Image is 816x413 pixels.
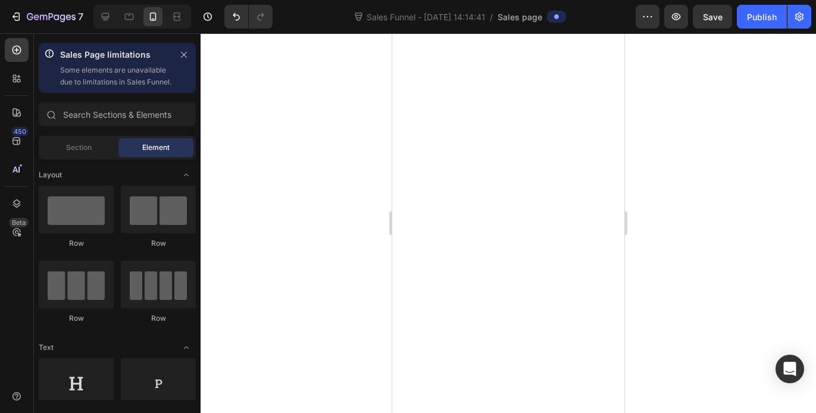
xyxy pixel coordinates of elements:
[39,102,196,126] input: Search Sections & Elements
[747,11,777,23] div: Publish
[177,338,196,357] span: Toggle open
[224,5,273,29] div: Undo/Redo
[60,48,172,62] p: Sales Page limitations
[776,355,804,383] div: Open Intercom Messenger
[693,5,732,29] button: Save
[9,218,29,227] div: Beta
[66,142,92,153] span: Section
[60,64,172,88] p: Some elements are unavailable due to limitations in Sales Funnel.
[39,342,54,353] span: Text
[498,11,542,23] span: Sales page
[39,313,114,324] div: Row
[78,10,83,24] p: 7
[142,142,170,153] span: Element
[490,11,493,23] span: /
[39,170,62,180] span: Layout
[364,11,487,23] span: Sales Funnel - [DATE] 14:14:41
[5,5,89,29] button: 7
[11,127,29,136] div: 450
[177,165,196,184] span: Toggle open
[121,238,196,249] div: Row
[737,5,787,29] button: Publish
[39,238,114,249] div: Row
[703,12,723,22] span: Save
[121,313,196,324] div: Row
[392,33,624,413] iframe: Design area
